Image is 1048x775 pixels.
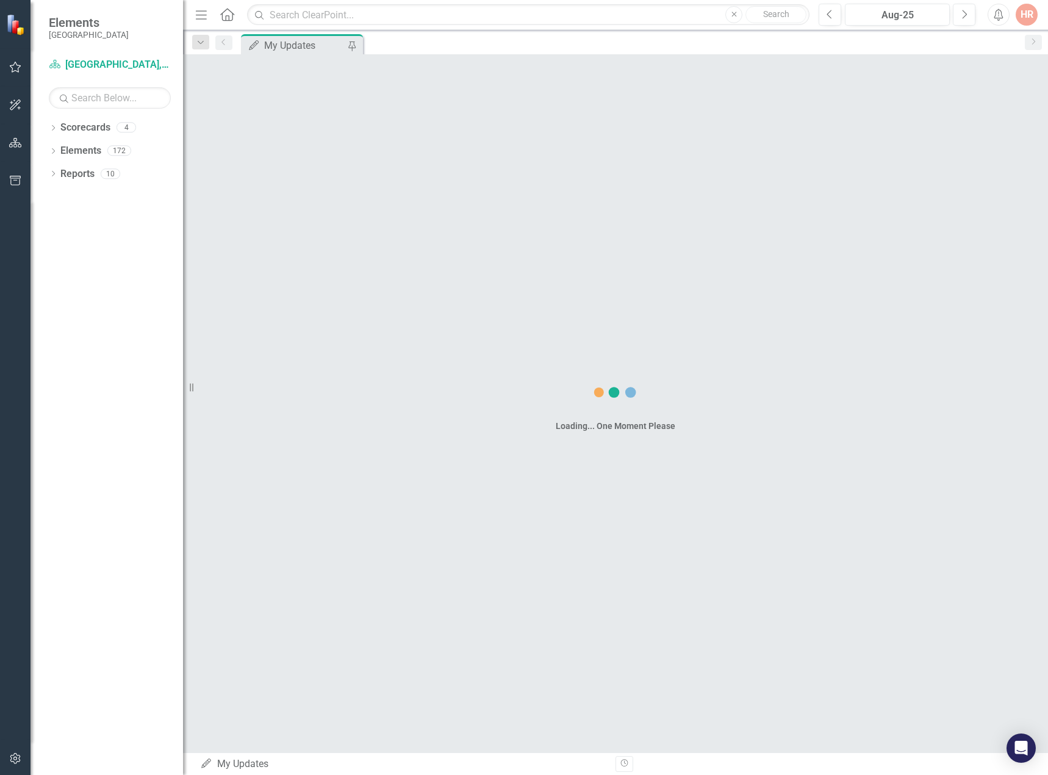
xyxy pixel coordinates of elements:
div: Open Intercom Messenger [1007,734,1036,763]
input: Search ClearPoint... [247,4,809,26]
div: Aug-25 [849,8,946,23]
button: HR [1016,4,1038,26]
div: Loading... One Moment Please [556,420,675,432]
button: Search [745,6,806,23]
img: ClearPoint Strategy [5,13,29,36]
span: Search [763,9,789,19]
a: [GEOGRAPHIC_DATA], [GEOGRAPHIC_DATA] Business Initiatives [49,58,171,72]
span: Elements [49,15,129,30]
div: 10 [101,168,120,179]
input: Search Below... [49,87,171,109]
div: 4 [117,123,136,133]
a: Scorecards [60,121,110,135]
a: Elements [60,144,101,158]
a: Reports [60,167,95,181]
div: My Updates [200,757,606,771]
small: [GEOGRAPHIC_DATA] [49,30,129,40]
div: 172 [107,146,131,156]
div: My Updates [264,38,345,53]
button: Aug-25 [845,4,950,26]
